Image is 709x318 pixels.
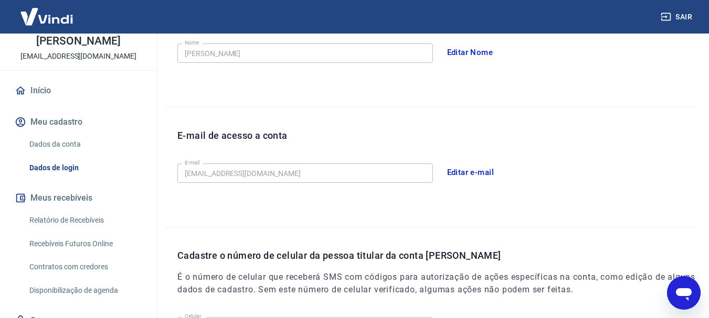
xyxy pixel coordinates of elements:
button: Editar Nome [441,41,499,63]
button: Meu cadastro [13,111,144,134]
a: Dados de login [25,157,144,179]
button: Meus recebíveis [13,187,144,210]
label: Nome [185,39,199,47]
a: Recebíveis Futuros Online [25,233,144,255]
p: [PERSON_NAME] [36,36,120,47]
a: Contratos com credores [25,256,144,278]
a: Disponibilização de agenda [25,280,144,301]
img: Vindi [13,1,81,32]
p: E-mail de acesso a conta [177,128,288,142]
a: Dados da conta [25,134,144,155]
a: Início [13,79,144,102]
label: E-mail [185,159,199,167]
button: Editar e-mail [441,161,500,183]
a: Relatório de Recebíveis [25,210,144,231]
button: Sair [659,7,696,27]
p: Cadastre o número de celular da pessoa titular da conta [PERSON_NAME] [177,248,696,262]
iframe: Botão para abrir a janela de mensagens [667,276,701,310]
h6: É o número de celular que receberá SMS com códigos para autorização de ações específicas na conta... [177,271,696,296]
p: [EMAIL_ADDRESS][DOMAIN_NAME] [20,51,136,62]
